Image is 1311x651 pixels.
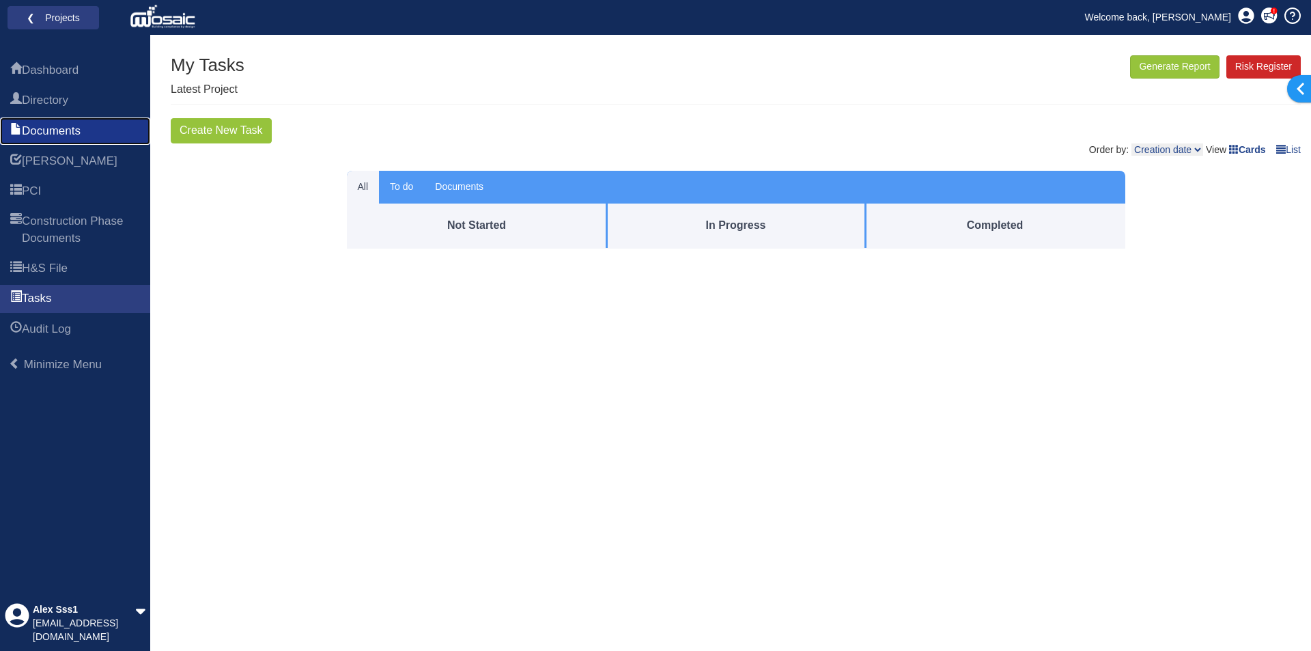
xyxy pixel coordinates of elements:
[10,322,22,338] span: Audit Log
[1075,7,1241,27] a: Welcome back, [PERSON_NAME]
[10,154,22,170] span: HARI
[348,204,606,240] th: Not Started
[9,358,20,370] span: Minimize Menu
[606,204,865,240] th: In Progress
[1276,144,1301,155] span: List
[33,617,135,644] div: [EMAIL_ADDRESS][DOMAIN_NAME]
[379,171,424,204] button: To do
[5,603,29,644] div: Profile
[22,153,117,169] span: HARI
[10,291,22,307] span: Tasks
[22,321,71,337] span: Audit Log
[24,358,102,371] span: Minimize Menu
[22,290,51,307] span: Tasks
[10,93,22,109] span: Directory
[33,603,135,617] div: Alex Sss1
[22,123,81,139] span: Documents
[22,92,68,109] span: Directory
[10,214,22,247] span: Construction Phase Documents
[10,63,22,79] span: Dashboard
[1206,144,1226,155] span: View
[22,260,68,277] span: H&S File
[22,183,41,199] span: PCI
[130,3,199,31] img: logo_white.png
[171,118,272,143] button: Create New Task
[171,82,244,98] p: Latest Project
[1130,55,1219,79] button: Generate Report
[16,9,90,27] a: ❮ Projects
[1229,144,1266,155] span: Cards
[1253,590,1301,641] iframe: Chat
[22,213,140,247] span: Construction Phase Documents
[1226,55,1301,79] a: Risk Register
[10,184,22,200] span: PCI
[347,171,380,204] button: All
[1089,144,1129,155] span: Order by:
[171,55,244,75] h1: My Tasks
[10,261,22,277] span: H&S File
[865,204,1124,240] th: Completed
[22,62,79,79] span: Dashboard
[424,171,494,204] button: Documents
[10,124,22,140] span: Documents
